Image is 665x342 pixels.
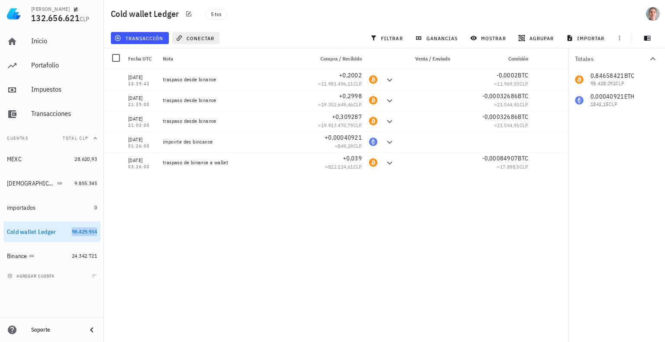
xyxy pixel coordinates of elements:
[332,113,362,121] span: +0,309287
[128,73,156,82] div: [DATE]
[318,80,362,87] span: ≈
[80,15,90,23] span: CLP
[31,109,97,118] div: Transacciones
[7,156,22,163] div: MEXC
[163,97,307,104] div: traspaso desde binance
[417,35,458,42] span: ganancias
[7,204,36,211] div: importados
[412,32,463,44] button: ganancias
[178,35,214,42] span: conectar
[494,80,528,87] span: ≈
[518,154,528,162] span: BTC
[494,101,528,108] span: ≈
[472,35,506,42] span: mostrar
[310,48,365,69] div: Compra / Recibido
[497,71,518,79] span: -0,0002
[339,71,362,79] span: +0,2002
[469,48,532,69] div: Comisión
[72,228,97,235] span: 98.429.934
[367,32,408,44] button: filtrar
[467,32,511,44] button: mostrar
[318,101,362,108] span: ≈
[328,163,353,170] span: 822.124,61
[111,7,183,21] h1: Cold wallet Ledger
[111,32,169,44] button: transacción
[3,246,100,266] a: Binance 24.342.721
[325,163,362,170] span: ≈
[128,144,156,148] div: 01:26:00
[3,80,100,100] a: Impuestos
[482,154,518,162] span: -0,00084907
[7,228,56,236] div: Cold wallet Ledger
[5,272,58,280] button: agregar cuenta
[3,55,100,76] a: Portafolio
[520,101,528,108] span: CLP
[163,76,307,83] div: traspaso desde binance
[321,101,353,108] span: 19.302.649,46
[520,35,554,42] span: agrupar
[128,123,156,128] div: 21:03:00
[172,32,220,44] button: conectar
[163,138,307,145] div: impoirte des bincance
[3,149,100,169] a: MEXC 28.620,93
[163,118,307,125] div: traspaso desde binance
[518,113,528,121] span: BTC
[398,48,454,69] div: Venta / Enviado
[125,48,159,69] div: Fecha UTC
[74,180,97,186] span: 9.855.345
[318,122,362,128] span: ≈
[128,94,156,102] div: [DATE]
[31,85,97,93] div: Impuestos
[31,6,70,13] div: [PERSON_NAME]
[497,80,520,87] span: 11.969,53
[568,35,605,42] span: importar
[31,61,97,69] div: Portafolio
[497,163,528,170] span: ≈
[369,117,378,125] div: BTC-icon
[508,55,528,62] span: Comisión
[372,35,403,42] span: filtrar
[520,122,528,128] span: CLP
[321,80,353,87] span: 11.981.496,11
[163,55,173,62] span: Nota
[520,163,528,170] span: CLP
[518,92,528,100] span: BTC
[369,96,378,105] div: BTC-icon
[128,102,156,107] div: 21:35:00
[3,104,100,125] a: Transacciones
[321,122,353,128] span: 19.913.470,79
[74,156,97,162] span: 28.620,93
[94,204,97,211] span: 0
[339,92,362,100] span: +0,2998
[353,80,362,87] span: CLP
[31,12,80,24] span: 132.656.621
[116,35,163,42] span: transacción
[7,253,27,260] div: Binance
[497,122,520,128] span: 21.044,91
[500,163,520,170] span: 17.898,5
[3,221,100,242] a: Cold wallet Ledger 98.429.934
[128,165,156,169] div: 03:26:00
[325,134,362,141] span: +0,00040921
[369,137,378,146] div: ETH-icon
[353,143,362,149] span: CLP
[3,197,100,218] a: importados 0
[353,101,362,108] span: CLP
[3,31,100,52] a: Inicio
[646,7,660,21] div: avatar
[515,32,559,44] button: agrupar
[128,115,156,123] div: [DATE]
[482,113,518,121] span: -0,00032686
[482,92,518,100] span: -0,00032686
[575,56,648,62] div: Totales
[562,32,610,44] button: importar
[128,156,156,165] div: [DATE]
[63,135,88,141] span: Total CLP
[353,163,362,170] span: CLP
[211,10,221,19] span: 5 txs
[320,55,362,62] span: Compra / Recibido
[9,273,55,279] span: agregar cuenta
[353,122,362,128] span: CLP
[3,173,100,194] a: [DEMOGRAPHIC_DATA] 9.855.345
[159,48,310,69] div: Nota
